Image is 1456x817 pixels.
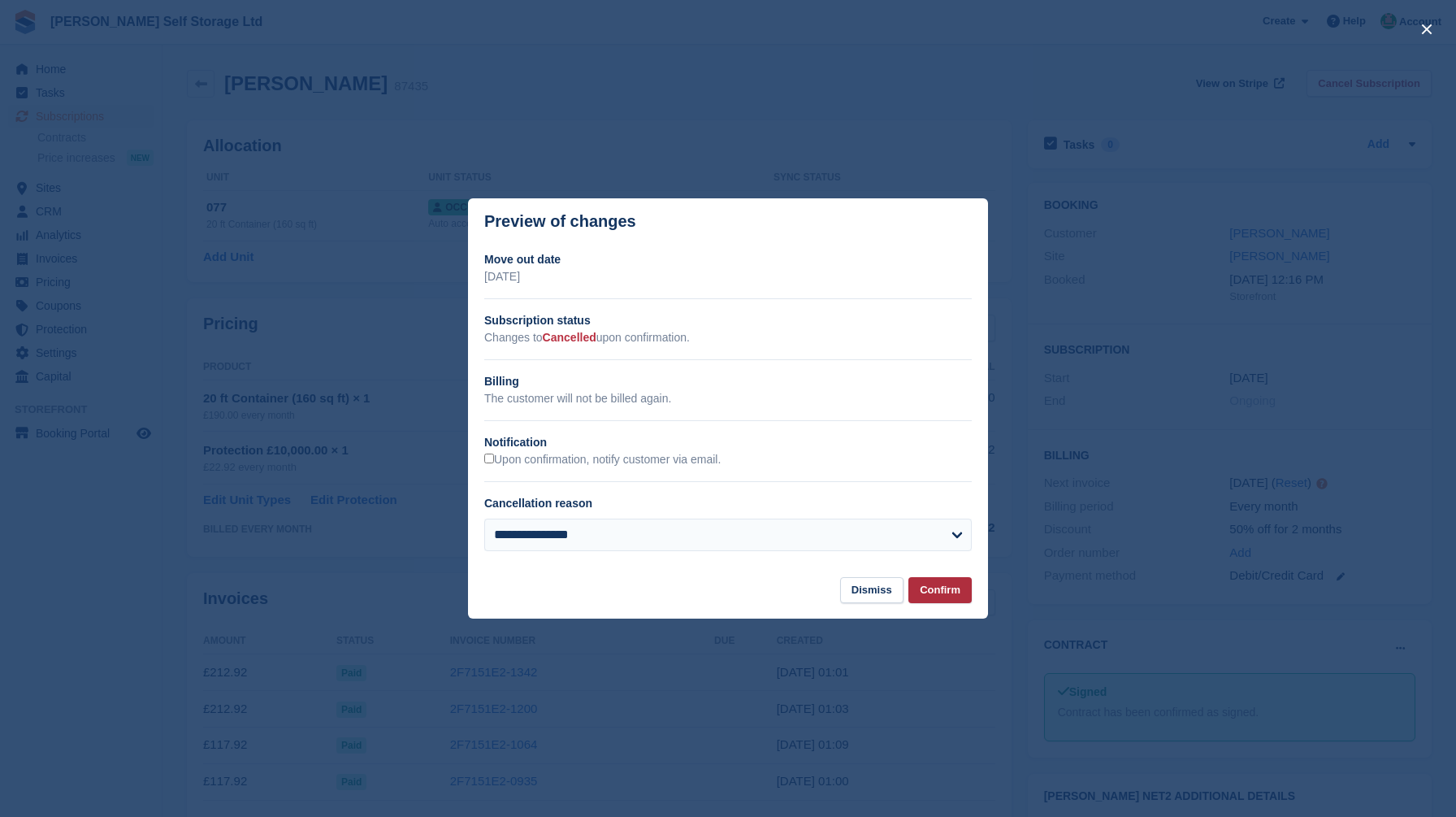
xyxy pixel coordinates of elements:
[1414,16,1440,42] button: close
[484,373,972,390] h2: Billing
[484,212,636,231] p: Preview of changes
[484,434,972,451] h2: Notification
[484,453,721,467] label: Upon confirmation, notify customer via email.
[484,329,972,346] p: Changes to upon confirmation.
[484,497,592,510] label: Cancellation reason
[484,454,494,463] input: Upon confirmation, notify customer via email.
[484,312,972,329] h2: Subscription status
[484,390,972,407] p: The customer will not be billed again.
[908,577,972,604] button: Confirm
[543,331,596,344] span: Cancelled
[840,577,903,604] button: Dismiss
[484,251,972,268] h2: Move out date
[484,268,972,285] p: [DATE]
